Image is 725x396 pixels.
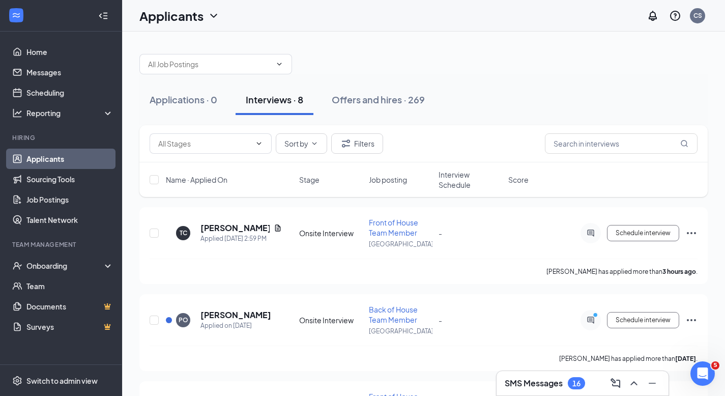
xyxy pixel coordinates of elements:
span: Interview Schedule [439,169,502,190]
svg: Collapse [98,11,108,21]
div: Applied on [DATE] [200,321,271,331]
svg: QuestionInfo [669,10,681,22]
span: - [439,316,442,325]
svg: Notifications [647,10,659,22]
p: [GEOGRAPHIC_DATA] [369,240,432,248]
button: Schedule interview [607,312,679,328]
a: Sourcing Tools [26,169,113,189]
span: Back of House Team Member [369,305,418,324]
button: Minimize [644,375,660,391]
div: Team Management [12,240,111,249]
div: Applied [DATE] 2:59 PM [200,234,282,244]
svg: WorkstreamLogo [11,10,21,20]
button: Filter Filters [331,133,383,154]
p: [GEOGRAPHIC_DATA] [369,327,432,335]
input: All Stages [158,138,251,149]
a: Applicants [26,149,113,169]
svg: UserCheck [12,261,22,271]
svg: Analysis [12,108,22,118]
svg: ChevronDown [255,139,263,148]
span: Score [508,175,529,185]
svg: Minimize [646,377,658,389]
svg: ActiveChat [585,316,597,324]
div: Hiring [12,133,111,142]
div: 16 [572,379,581,388]
span: - [439,229,442,238]
svg: ActiveChat [585,229,597,237]
p: [PERSON_NAME] has applied more than . [559,354,698,363]
svg: ChevronDown [275,60,283,68]
svg: ChevronDown [310,139,318,148]
svg: Ellipses [685,314,698,326]
svg: ChevronDown [208,10,220,22]
div: Onsite Interview [299,315,363,325]
a: Job Postings [26,189,113,210]
span: Schedule interview [616,230,671,237]
svg: ChevronUp [628,377,640,389]
a: Home [26,42,113,62]
button: ComposeMessage [607,375,624,391]
div: CS [693,11,702,20]
button: Schedule interview [607,225,679,241]
div: PO [179,316,188,324]
svg: Ellipses [685,227,698,239]
h5: [PERSON_NAME] [200,222,270,234]
span: Schedule interview [616,317,671,324]
a: Messages [26,62,113,82]
svg: MagnifyingGlass [680,139,688,148]
span: Name · Applied On [166,175,227,185]
button: Sort byChevronDown [276,133,327,154]
svg: Filter [340,137,352,150]
div: Reporting [26,108,114,118]
svg: Document [274,224,282,232]
h3: SMS Messages [505,378,563,389]
div: TC [180,229,187,237]
iframe: Intercom live chat [690,361,715,386]
svg: Settings [12,376,22,386]
span: Job posting [369,175,407,185]
svg: PrimaryDot [591,312,603,320]
div: Switch to admin view [26,376,98,386]
a: Talent Network [26,210,113,230]
input: Search in interviews [545,133,698,154]
span: Stage [299,175,320,185]
div: Onboarding [26,261,105,271]
div: Interviews · 8 [246,93,303,106]
input: All Job Postings [148,59,271,70]
h5: [PERSON_NAME] [200,309,271,321]
a: DocumentsCrown [26,296,113,317]
p: [PERSON_NAME] has applied more than . [546,267,698,276]
a: Team [26,276,113,296]
span: Sort by [284,140,308,147]
a: SurveysCrown [26,317,113,337]
span: Front of House Team Member [369,218,418,237]
div: Applications · 0 [150,93,217,106]
h1: Applicants [139,7,204,24]
span: 5 [711,361,719,370]
a: Scheduling [26,82,113,103]
b: 3 hours ago [662,268,696,275]
svg: ComposeMessage [610,377,622,389]
div: Onsite Interview [299,228,363,238]
div: Offers and hires · 269 [332,93,425,106]
button: ChevronUp [626,375,642,391]
b: [DATE] [675,355,696,362]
